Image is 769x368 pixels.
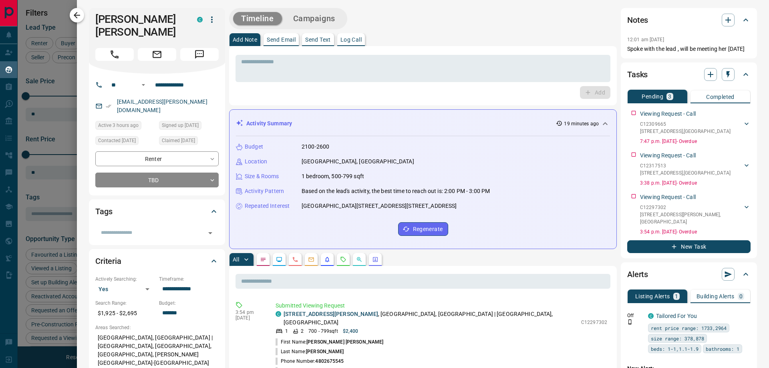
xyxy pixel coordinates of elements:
p: Viewing Request - Call [640,193,696,201]
span: 4802675545 [315,358,344,364]
p: [GEOGRAPHIC_DATA][STREET_ADDRESS][STREET_ADDRESS] [302,202,457,210]
span: beds: 1-1,1.1-1.9 [651,345,699,353]
div: condos.ca [648,313,654,319]
svg: Email Verified [106,103,111,109]
div: Yes [95,283,155,296]
p: 1 [285,328,288,335]
svg: Emails [308,256,314,263]
div: Tue Aug 12 2025 [159,136,219,147]
div: Notes [627,10,751,30]
div: C12309665[STREET_ADDRESS],[GEOGRAPHIC_DATA] [640,119,751,137]
p: Off [627,312,643,319]
p: Areas Searched: [95,324,219,331]
div: C12317513[STREET_ADDRESS],[GEOGRAPHIC_DATA] [640,161,751,178]
h1: [PERSON_NAME] [PERSON_NAME] [95,13,185,38]
span: Message [180,48,219,61]
p: 3:54 pm [236,310,264,315]
p: Spoke with the lead , will be meeting her [DATE] [627,45,751,53]
div: Tags [95,202,219,221]
p: Log Call [340,37,362,42]
p: Phone Number: [276,358,344,365]
span: Active 3 hours ago [98,121,139,129]
svg: Notes [260,256,266,263]
p: 3:38 p.m. [DATE] - Overdue [640,179,751,187]
h2: Criteria [95,255,121,267]
svg: Requests [340,256,346,263]
p: 0 [739,294,743,299]
div: Thu Aug 14 2025 [95,121,155,132]
p: [DATE] [236,315,264,321]
div: condos.ca [197,17,203,22]
div: TBD [95,173,219,187]
button: Campaigns [285,12,343,25]
p: $1,925 - $2,695 [95,307,155,320]
button: Open [139,80,148,90]
p: C12309665 [640,121,731,128]
p: C12297302 [640,204,743,211]
p: $2,400 [343,328,358,335]
div: Criteria [95,251,219,271]
p: First Name: [276,338,383,346]
svg: Listing Alerts [324,256,330,263]
p: [GEOGRAPHIC_DATA], [GEOGRAPHIC_DATA] [302,157,414,166]
p: Size & Rooms [245,172,279,181]
h2: Alerts [627,268,648,281]
p: Repeated Interest [245,202,290,210]
p: 3 [668,94,671,99]
svg: Opportunities [356,256,362,263]
span: Claimed [DATE] [162,137,195,145]
p: Last Name: [276,348,344,355]
span: [PERSON_NAME] [PERSON_NAME] [306,339,383,345]
p: Viewing Request - Call [640,110,696,118]
div: Wed Aug 13 2025 [95,136,155,147]
p: 7:47 p.m. [DATE] - Overdue [640,138,751,145]
p: All [233,257,239,262]
p: 12:01 am [DATE] [627,37,664,42]
p: 19 minutes ago [564,120,599,127]
p: Timeframe: [159,275,219,283]
p: C12317513 [640,162,731,169]
h2: Tasks [627,68,648,81]
h2: Tags [95,205,112,218]
span: size range: 378,878 [651,334,704,342]
span: Call [95,48,134,61]
p: [STREET_ADDRESS][PERSON_NAME] , [GEOGRAPHIC_DATA] [640,211,743,225]
p: Activity Pattern [245,187,284,195]
span: Signed up [DATE] [162,121,199,129]
h2: Notes [627,14,648,26]
div: Tasks [627,65,751,84]
svg: Agent Actions [372,256,378,263]
button: New Task [627,240,751,253]
p: Completed [706,94,735,100]
p: Budget [245,143,263,151]
p: 2100-2600 [302,143,329,151]
button: Open [205,227,216,239]
p: Add Note [233,37,257,42]
span: Contacted [DATE] [98,137,136,145]
p: Activity Summary [246,119,292,128]
svg: Calls [292,256,298,263]
p: Building Alerts [697,294,735,299]
a: Tailored For You [656,313,697,319]
p: Send Email [267,37,296,42]
div: C12297302[STREET_ADDRESS][PERSON_NAME],[GEOGRAPHIC_DATA] [640,202,751,227]
p: Submitted Viewing Request [276,302,607,310]
p: , [GEOGRAPHIC_DATA], [GEOGRAPHIC_DATA] | [GEOGRAPHIC_DATA], [GEOGRAPHIC_DATA] [284,310,577,327]
p: Based on the lead's activity, the best time to reach out is: 2:00 PM - 3:00 PM [302,187,490,195]
div: Activity Summary19 minutes ago [236,116,610,131]
p: Viewing Request - Call [640,151,696,160]
p: Location [245,157,267,166]
a: [STREET_ADDRESS][PERSON_NAME] [284,311,378,317]
span: [PERSON_NAME] [306,349,344,354]
span: bathrooms: 1 [706,345,739,353]
p: Budget: [159,300,219,307]
p: [STREET_ADDRESS] , [GEOGRAPHIC_DATA] [640,169,731,177]
p: [STREET_ADDRESS] , [GEOGRAPHIC_DATA] [640,128,731,135]
p: 700 - 799 sqft [308,328,338,335]
p: 1 bedroom, 500-799 sqft [302,172,364,181]
svg: Lead Browsing Activity [276,256,282,263]
p: C12297302 [581,319,607,326]
p: Actively Searching: [95,275,155,283]
p: Search Range: [95,300,155,307]
p: Pending [642,94,663,99]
